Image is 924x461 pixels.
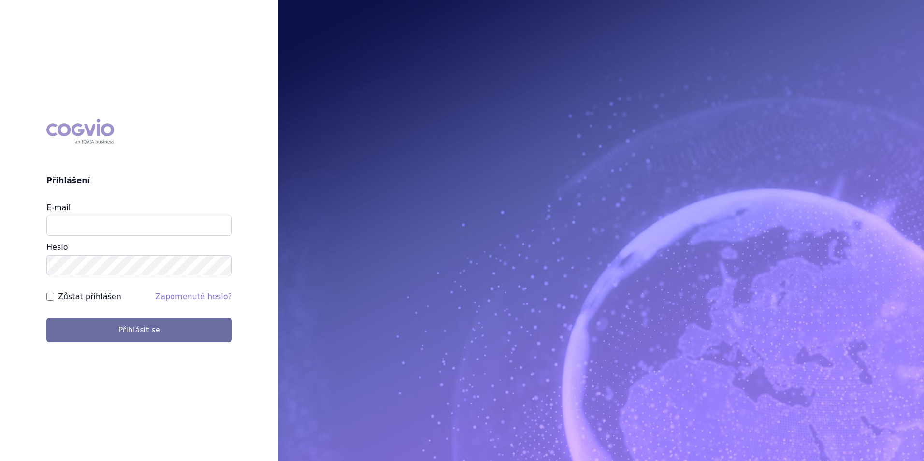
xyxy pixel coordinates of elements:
label: Zůstat přihlášen [58,291,121,303]
label: Heslo [46,243,68,252]
label: E-mail [46,203,71,212]
a: Zapomenuté heslo? [155,292,232,301]
div: COGVIO [46,119,114,144]
button: Přihlásit se [46,318,232,342]
h2: Přihlášení [46,175,232,187]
